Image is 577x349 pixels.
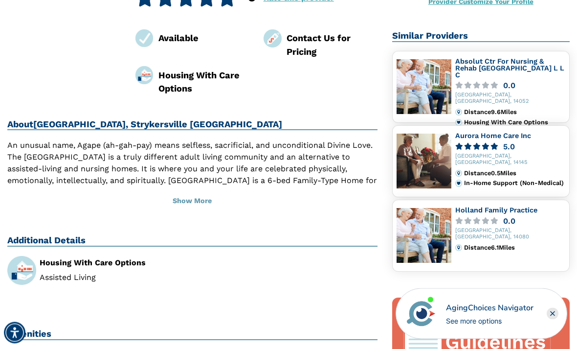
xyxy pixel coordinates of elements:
[503,218,515,225] div: 0.0
[464,180,565,187] div: In-Home Support (Non-Medical)
[455,82,565,90] a: 0.0
[464,109,565,116] div: Distance 9.6 Miles
[455,132,531,140] a: Aurora Home Care Inc
[464,245,565,252] div: Distance 6.1 Miles
[455,109,462,116] img: distance.svg
[547,308,558,320] div: Close
[455,245,462,252] img: distance.svg
[287,32,377,59] div: Contact Us for Pricing
[455,228,565,241] div: [GEOGRAPHIC_DATA], [GEOGRAPHIC_DATA], 14080
[503,143,515,151] div: 5.0
[464,170,565,177] div: Distance 0.5 Miles
[158,32,249,45] div: Available
[446,316,533,326] div: See more options
[503,82,515,90] div: 0.0
[455,93,565,105] div: [GEOGRAPHIC_DATA], [GEOGRAPHIC_DATA], 14052
[455,119,462,126] img: primary.svg
[446,302,533,314] div: AgingChoices Navigator
[7,140,377,210] p: An unusual name, Agape (ah-gah-pay) means selfless, sacrificial, and unconditional Divine Love. T...
[40,259,185,267] div: Housing With Care Options
[7,191,377,212] button: Show More
[40,274,185,282] li: Assisted Living
[455,180,462,187] img: primary.svg
[404,297,438,330] img: avatar
[455,207,537,214] a: Holland Family Practice
[455,154,565,166] div: [GEOGRAPHIC_DATA], [GEOGRAPHIC_DATA], 14145
[4,322,25,344] div: Accessibility Menu
[392,31,570,43] h2: Similar Providers
[455,58,564,79] a: Absolut Ctr For Nursing & Rehab [GEOGRAPHIC_DATA] L L C
[464,119,565,126] div: Housing With Care Options
[455,170,462,177] img: distance.svg
[7,329,377,341] h2: Amenities
[7,235,377,247] h2: Additional Details
[455,218,565,225] a: 0.0
[455,143,565,151] a: 5.0
[7,119,377,131] h2: About [GEOGRAPHIC_DATA], Strykersville [GEOGRAPHIC_DATA]
[158,69,249,96] div: Housing With Care Options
